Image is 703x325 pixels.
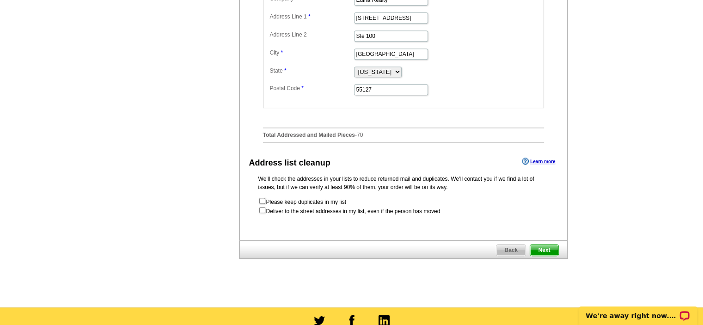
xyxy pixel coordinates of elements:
form: Please keep duplicates in my list Deliver to the street addresses in my list, even if the person ... [258,197,549,215]
label: City [270,49,353,57]
span: 70 [357,132,363,138]
a: Back [496,244,526,256]
iframe: LiveChat chat widget [573,296,703,325]
div: Address list cleanup [249,157,330,169]
label: Address Line 1 [270,12,353,21]
span: Next [530,245,558,256]
label: State [270,67,353,75]
label: Postal Code [270,84,353,92]
p: We’ll check the addresses in your lists to reduce returned mail and duplicates. We’ll contact you... [258,175,549,191]
strong: Total Addressed and Mailed Pieces [263,132,355,138]
label: Address Line 2 [270,31,353,39]
span: Back [496,245,526,256]
a: Learn more [522,158,555,165]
